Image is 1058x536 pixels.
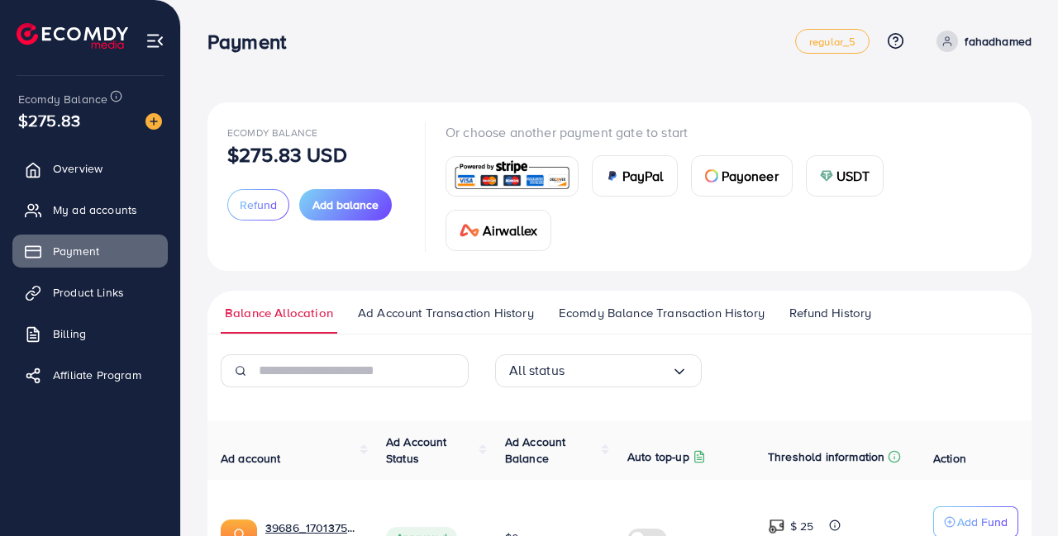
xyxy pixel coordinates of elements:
p: Add Fund [957,512,1008,532]
span: Payment [53,243,99,259]
span: Ad account [221,450,281,467]
span: Refund [240,197,277,213]
span: Ad Account Transaction History [358,304,534,322]
span: regular_5 [809,36,855,47]
span: Overview [53,160,102,177]
input: Search for option [565,358,671,383]
p: $ 25 [790,516,814,536]
span: My ad accounts [53,202,137,218]
span: Affiliate Program [53,367,141,383]
span: Payoneer [722,166,779,186]
button: Refund [227,189,289,221]
a: cardAirwallex [446,210,551,251]
span: PayPal [622,166,664,186]
p: fahadhamed [965,31,1032,51]
a: card [446,156,579,197]
img: logo [17,23,128,49]
div: Search for option [495,354,702,387]
img: card [606,169,619,183]
span: Action [933,450,966,467]
span: Product Links [53,284,124,301]
a: Billing [12,317,168,350]
span: Refund History [789,304,871,322]
a: cardUSDT [806,155,884,197]
span: Balance Allocation [225,304,333,322]
a: Product Links [12,276,168,309]
img: menu [145,31,164,50]
img: card [820,169,833,183]
a: regular_5 [795,29,870,54]
span: Add balance [312,197,379,213]
img: card [705,169,718,183]
p: Or choose another payment gate to start [446,122,1012,142]
a: Payment [12,235,168,268]
span: $275.83 [18,108,80,132]
p: Threshold information [768,447,884,467]
span: USDT [836,166,870,186]
span: Airwallex [483,221,537,240]
p: $275.83 USD [227,145,347,164]
span: Ecomdy Balance [18,91,107,107]
span: Ecomdy Balance Transaction History [559,304,765,322]
span: Billing [53,325,86,342]
img: image [145,113,162,130]
a: Overview [12,152,168,185]
span: Ad Account Status [386,434,447,467]
h3: Payment [207,30,299,54]
span: Ecomdy Balance [227,126,317,140]
img: top-up amount [768,518,785,535]
img: card [451,159,573,194]
img: card [460,224,479,237]
a: 39686_مدار حميد_1701375032817 [265,519,360,536]
a: cardPayPal [592,155,678,197]
span: Ad Account Balance [505,434,566,467]
span: All status [509,358,565,383]
button: Add balance [299,189,392,221]
p: Auto top-up [627,447,689,467]
a: Affiliate Program [12,358,168,391]
a: fahadhamed [930,31,1032,52]
a: cardPayoneer [691,155,793,197]
a: My ad accounts [12,193,168,226]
